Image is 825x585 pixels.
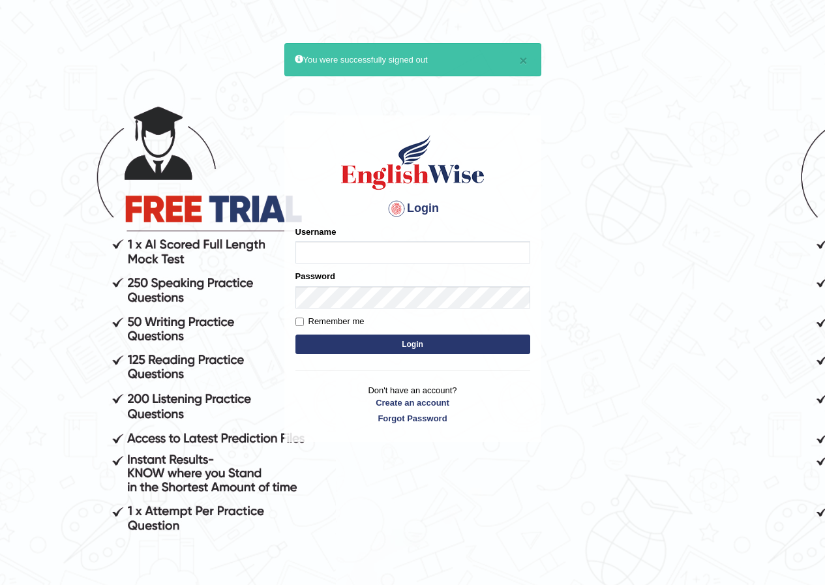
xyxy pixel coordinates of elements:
button: Login [295,335,530,354]
a: Create an account [295,397,530,409]
button: × [519,53,527,67]
p: Don't have an account? [295,384,530,425]
input: Remember me [295,318,304,326]
div: You were successfully signed out [284,43,541,76]
label: Username [295,226,337,238]
label: Remember me [295,315,365,328]
h4: Login [295,198,530,219]
img: Logo of English Wise sign in for intelligent practice with AI [338,133,487,192]
label: Password [295,270,335,282]
a: Forgot Password [295,412,530,425]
